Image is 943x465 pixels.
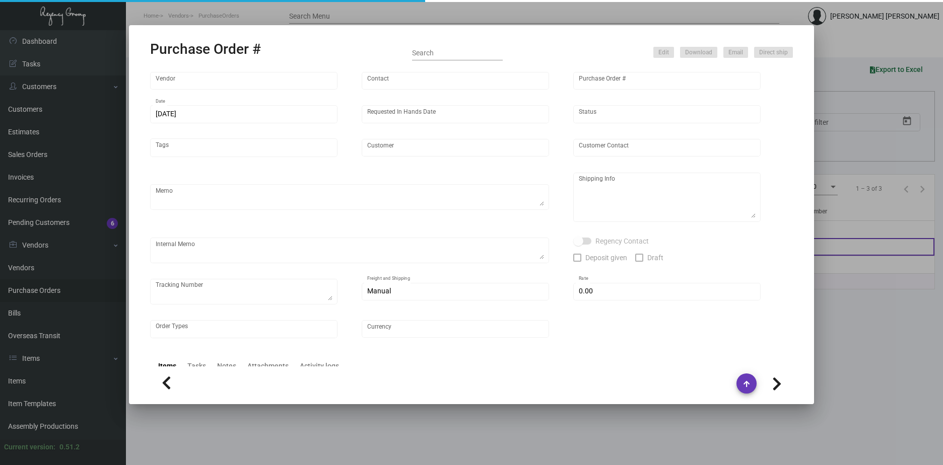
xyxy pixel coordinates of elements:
div: Notes [217,361,236,371]
span: Download [685,48,712,57]
div: 0.51.2 [59,442,80,452]
h2: Purchase Order # [150,41,261,58]
span: Deposit given [585,252,627,264]
div: Attachments [247,361,289,371]
span: Regency Contact [595,235,649,247]
div: Current version: [4,442,55,452]
span: Manual [367,287,391,295]
button: Email [723,47,748,58]
button: Download [680,47,717,58]
div: Items [158,361,176,371]
span: Direct ship [759,48,788,57]
span: Draft [647,252,663,264]
button: Direct ship [754,47,793,58]
span: Edit [658,48,669,57]
div: Activity logs [300,361,339,371]
div: Tasks [187,361,206,371]
button: Edit [653,47,674,58]
span: Email [728,48,743,57]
